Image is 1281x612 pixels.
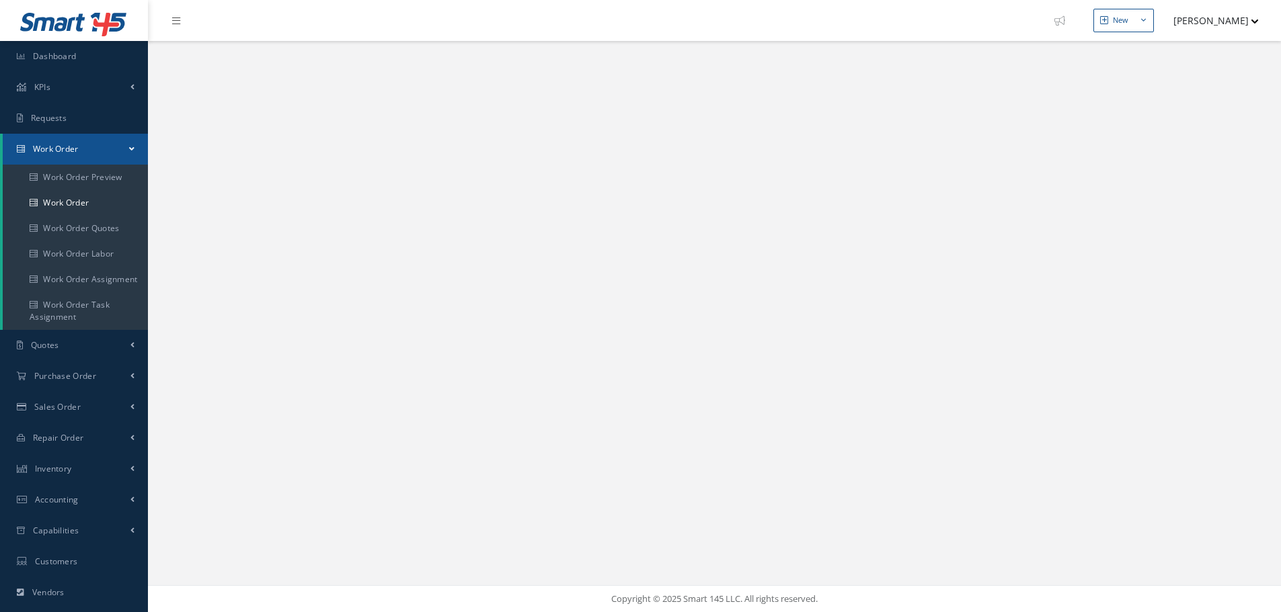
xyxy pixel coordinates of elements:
div: Copyright © 2025 Smart 145 LLC. All rights reserved. [161,593,1268,606]
button: [PERSON_NAME] [1161,7,1259,34]
a: Work Order Preview [3,165,148,190]
button: New [1093,9,1154,32]
span: Dashboard [33,50,77,62]
span: KPIs [34,81,50,93]
span: Sales Order [34,401,81,412]
a: Work Order Task Assignment [3,292,148,330]
span: Accounting [35,494,79,505]
a: Work Order Labor [3,241,148,267]
span: Requests [31,112,67,124]
a: Work Order [3,134,148,165]
a: Work Order Quotes [3,216,148,241]
span: Purchase Order [34,370,96,382]
span: Customers [35,556,78,567]
a: Work Order [3,190,148,216]
span: Inventory [35,463,72,474]
a: Work Order Assignment [3,267,148,292]
span: Quotes [31,339,59,351]
span: Work Order [33,143,79,155]
span: Vendors [32,586,65,598]
div: New [1113,15,1128,26]
span: Repair Order [33,432,84,443]
span: Capabilities [33,525,79,536]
